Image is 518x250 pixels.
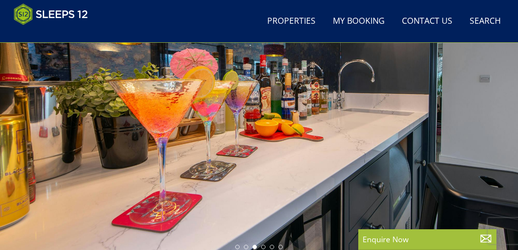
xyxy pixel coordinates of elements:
a: Search [466,12,504,31]
a: Contact Us [398,12,456,31]
iframe: Customer reviews powered by Trustpilot [9,30,100,38]
a: My Booking [329,12,388,31]
img: Sleeps 12 [14,3,88,25]
a: Properties [264,12,319,31]
p: Enquire Now [363,234,492,245]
